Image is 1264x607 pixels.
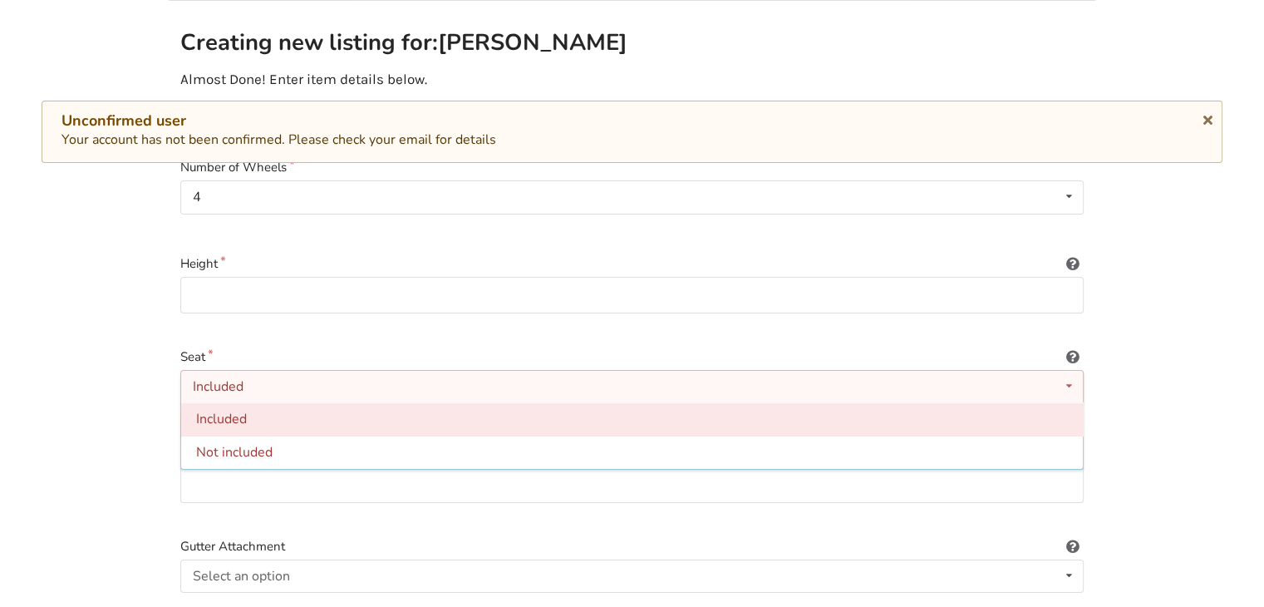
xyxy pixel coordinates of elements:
[180,537,1084,556] label: Gutter Attachment
[180,158,1084,177] label: Number of Wheels
[193,190,201,204] div: 4
[180,71,1084,88] p: Almost Done! Enter item details below.
[193,380,243,393] div: Included
[180,254,1084,274] label: Height
[61,111,1203,150] div: Your account has not been confirmed. Please check your email for details
[196,444,273,462] span: Not included
[61,111,1203,131] div: Unconfirmed user
[193,570,290,583] div: Select an option
[180,348,1084,367] label: Seat
[196,411,247,429] span: Included
[180,28,629,57] h2: Creating new listing for: [PERSON_NAME]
